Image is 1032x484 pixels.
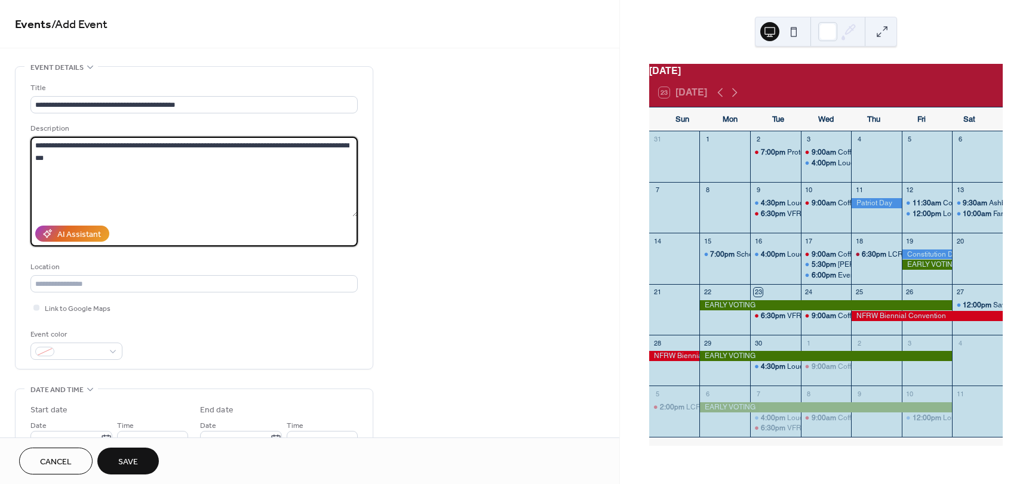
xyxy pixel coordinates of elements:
span: Event details [30,61,84,74]
div: 8 [804,389,813,398]
div: 4 [956,338,965,347]
div: VFRW Tuesday Call Nights [750,209,801,219]
div: 17 [804,236,813,245]
span: 6:30pm [761,209,787,219]
div: 13 [956,186,965,195]
div: Loudoun County Board of Supervisors Business Meeting [801,158,852,168]
span: 12:00pm [963,300,993,310]
div: Loudoun County Board of Supervisors Business Meeting [787,413,971,423]
span: 6:30pm [761,423,787,433]
span: 10:00am [963,209,993,219]
span: Time [287,420,303,432]
div: [DATE] [649,64,1003,78]
div: Wed [802,107,850,131]
div: 2 [754,135,763,144]
div: 9 [855,389,864,398]
div: 4 [855,135,864,144]
span: Time [117,420,134,432]
span: 5:30pm [812,260,838,270]
div: Coffee With The Club 9am-10:30am [801,249,852,260]
div: VFRW [DATE] Call Nights [787,423,870,433]
div: VFRW Tuesday Call Nights [750,311,801,321]
div: Coffee With The Club 9am-10:30am [838,147,954,158]
div: Constitution Day! [902,249,953,260]
div: Tue [754,107,802,131]
div: 3 [905,338,914,347]
div: 22 [703,288,712,297]
div: Event color [30,328,120,341]
div: Loudoun County School Board Meeting [750,198,801,208]
div: Family Fun Day [952,209,1003,219]
div: 19 [905,236,914,245]
div: 6 [703,389,712,398]
span: Date [200,420,216,432]
div: 28 [653,338,662,347]
div: 10 [804,186,813,195]
div: Loudoun County Board of Supervisors Business Meeting [787,249,971,260]
button: Save [97,448,159,474]
div: 31 [653,135,662,144]
div: Title [30,82,355,94]
div: 30 [754,338,763,347]
span: 9:00am [812,311,838,321]
div: Evening Fundraiser in Support of Amy Riccardi for School Board [801,270,852,280]
div: EARLY VOTING [902,260,953,270]
div: 21 [653,288,662,297]
span: 12:00pm [913,209,943,219]
span: 7:00pm [710,249,736,260]
button: Cancel [19,448,93,474]
div: NFRW Biennial Convention [851,311,1003,321]
div: Coffee With The Club 9am-10:30am [838,311,954,321]
div: 24 [804,288,813,297]
span: 6:30pm [862,249,888,260]
div: Coffee With The Club 9am-10:30am [801,362,852,372]
span: 6:30pm [761,311,787,321]
div: Loudoun County Board of Supervisors Business Meeting [838,158,1022,168]
div: Fri [898,107,945,131]
div: Coffee With The Club 9am-10:30am [838,198,954,208]
div: 26 [905,288,914,297]
div: 2 [855,338,864,347]
span: 9:00am [812,147,838,158]
div: Coffee With The Club 9am-10:30am [801,198,852,208]
div: Loudoun County School Board Meeting [787,198,916,208]
span: 9:00am [812,249,838,260]
div: 1 [703,135,712,144]
span: 7:00pm [761,147,787,158]
a: Events [15,13,51,36]
span: Link to Google Maps [45,303,110,315]
div: 1 [804,338,813,347]
div: 7 [653,186,662,195]
div: 15 [703,236,712,245]
div: EARLY VOTING [699,300,952,310]
div: Coffee With The Club 9am-10:30am [801,413,852,423]
span: 4:00pm [761,249,787,260]
div: VFRW [DATE] Call Nights [787,311,870,321]
div: 18 [855,236,864,245]
div: 9 [754,186,763,195]
span: Cancel [40,456,72,468]
div: Description [30,122,355,135]
span: 9:30am [963,198,989,208]
div: Coffee With The Club 9am-10:30am [838,413,954,423]
div: Thu [850,107,898,131]
span: 9:00am [812,362,838,372]
div: LCRWC September Membership Meeting [851,249,902,260]
div: Location [30,261,355,273]
div: Loudoun County Board of Supervisors Business Meeting [750,413,801,423]
div: 27 [956,288,965,297]
span: 12:00pm [913,413,943,423]
div: Mon [707,107,754,131]
div: Sat [945,107,993,131]
span: 4:30pm [761,198,787,208]
div: Coffee With The Club 9am-10:30am [838,362,954,372]
span: 4:00pm [761,413,787,423]
div: Loudoun County Board of Supervisors Business Meeting [750,249,801,260]
div: Sun [659,107,707,131]
div: EARLY VOTING [699,402,952,412]
div: 11 [855,186,864,195]
div: NFRW Biennial Convention [649,351,700,361]
div: 10 [905,389,914,398]
div: School Board Candidate Forum [736,249,839,260]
